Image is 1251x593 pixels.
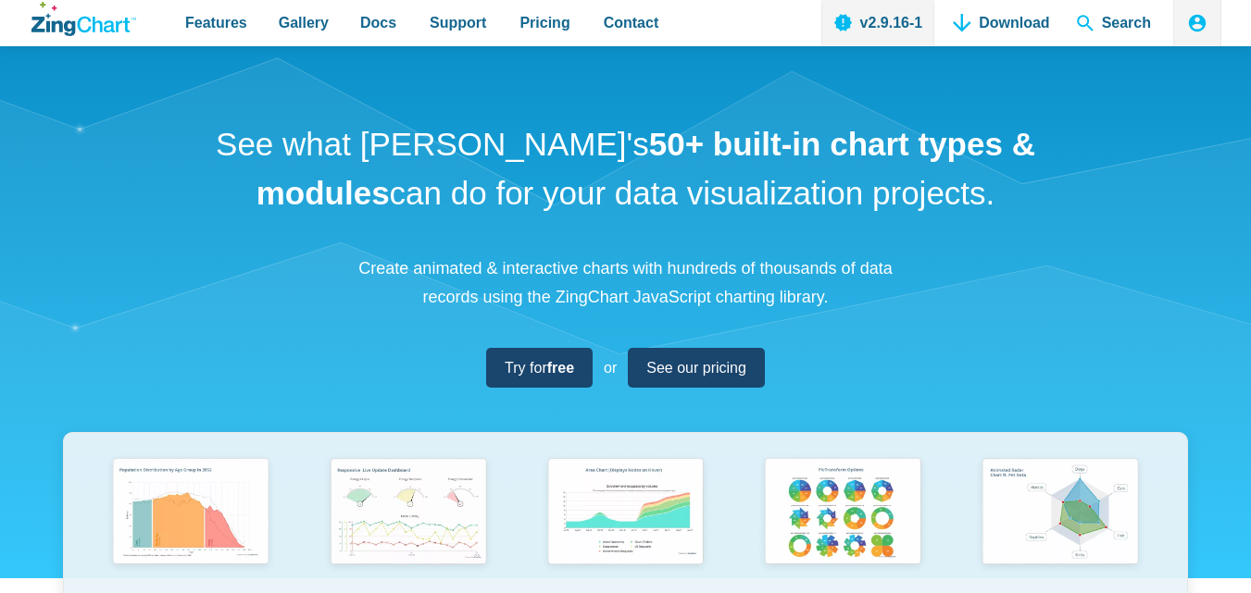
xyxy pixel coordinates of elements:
span: Try for [505,355,574,380]
span: Pricing [519,10,569,35]
img: Animated Radar Chart ft. Pet Data [973,451,1147,575]
a: Area Chart (Displays Nodes on Hover) [517,451,734,593]
a: Pie Transform Options [734,451,952,593]
img: Pie Transform Options [756,451,930,575]
h1: See what [PERSON_NAME]'s can do for your data visualization projects. [209,120,1043,217]
a: Responsive Live Update Dashboard [299,451,517,593]
img: Area Chart (Displays Nodes on Hover) [539,451,713,575]
span: Docs [360,10,396,35]
a: ZingChart Logo. Click to return to the homepage [31,2,136,36]
strong: 50+ built-in chart types & modules [256,126,1035,211]
a: Population Distribution by Age Group in 2052 [82,451,300,593]
span: Support [430,10,486,35]
a: Try forfree [486,348,593,388]
a: Animated Radar Chart ft. Pet Data [952,451,1170,593]
span: Features [185,10,247,35]
span: Contact [604,10,659,35]
img: Population Distribution by Age Group in 2052 [104,451,278,575]
a: See our pricing [628,348,765,388]
span: Gallery [279,10,329,35]
span: See our pricing [646,355,746,380]
strong: free [547,360,574,376]
span: or [604,355,617,380]
p: Create animated & interactive charts with hundreds of thousands of data records using the ZingCha... [348,254,904,311]
img: Responsive Live Update Dashboard [321,451,495,575]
